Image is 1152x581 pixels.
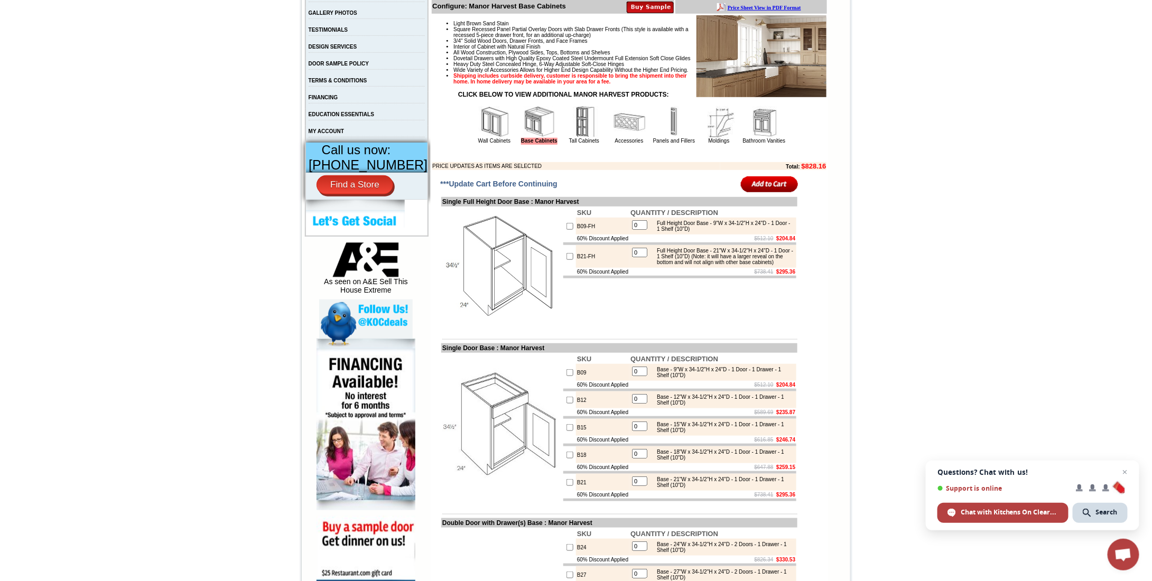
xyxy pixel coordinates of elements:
[524,106,555,138] img: Base Cabinets
[576,235,629,242] td: 60% Discount Applied
[577,209,591,217] b: SKU
[309,44,357,50] a: DESIGN SERVICES
[576,391,629,408] td: B12
[309,111,374,117] a: EDUCATION ESSENTIALS
[569,138,599,144] a: Tall Cabinets
[577,355,591,363] b: SKU
[743,138,786,144] a: Bathroom Vanities
[776,557,795,563] b: $330.53
[755,437,774,443] s: $616.85
[576,419,629,436] td: B15
[652,248,794,265] div: Full Height Door Base - 21"W x 34-1/2"H x 24"D - 1 Door - 1 Shelf (10"D) (Note: it will have a la...
[786,164,800,170] b: Total:
[755,409,774,415] s: $589.69
[776,409,795,415] b: $235.87
[309,78,367,83] a: TERMS & CONDITIONS
[576,381,629,389] td: 60% Discount Applied
[309,128,344,134] a: MY ACCOUNT
[708,138,729,144] a: Moldings
[653,138,695,144] a: Panels and Fillers
[776,269,795,275] b: $295.36
[441,518,797,528] td: Double Door with Drawer(s) Base : Manor Harvest
[615,138,644,144] a: Accessories
[577,530,591,538] b: SKU
[322,143,391,157] span: Call us now:
[652,421,794,433] div: Base - 15"W x 34-1/2"H x 24"D - 1 Door - 1 Drawer - 1 Shelf (10"D)
[576,364,629,381] td: B09
[319,242,413,299] div: As seen on A&E Sell This House Extreme
[755,557,774,563] s: $826.34
[652,569,794,580] div: Base - 27"W x 34-1/2"H x 24"D - 2 Doors - 1 Drawer - 1 Shelf (10"D)
[432,2,566,10] b: Configure: Manor Harvest Base Cabinets
[478,138,510,144] a: Wall Cabinets
[755,269,774,275] s: $738.41
[576,491,629,499] td: 60% Discount Applied
[696,15,826,97] img: Product Image
[658,106,690,138] img: Panels and Fillers
[802,162,826,170] b: $828.16
[652,367,794,378] div: Base - 9"W x 34-1/2"H x 24"D - 1 Door - 1 Drawer - 1 Shelf (10"D)
[124,48,151,59] td: Baycreek Gray
[12,2,86,11] a: Price Sheet View in PDF Format
[153,48,180,59] td: Bellmonte Maple
[453,38,587,44] span: 3/4" Solid Wood Doors, Drawer Fronts, and Face Frames
[652,476,794,488] div: Base - 21"W x 34-1/2"H x 24"D - 1 Door - 1 Drawer - 1 Shelf (10"D)
[309,61,369,67] a: DOOR SAMPLE POLICY
[458,91,669,98] strong: CLICK BELOW TO VIEW ADDITIONAL MANOR HARVEST PRODUCTS:
[652,220,794,232] div: Full Height Door Base - 9"W x 34-1/2"H x 24"D - 1 Door - 1 Shelf (10"D)
[776,382,795,388] b: $204.84
[576,436,629,444] td: 60% Discount Applied
[576,268,629,276] td: 60% Discount Applied
[755,382,774,388] s: $512.10
[442,368,561,487] img: Single Door Base
[755,236,774,241] s: $512.10
[576,245,629,268] td: B21-FH
[755,464,774,470] s: $647.88
[309,10,357,16] a: GALLERY PHOTOS
[91,48,123,60] td: [PERSON_NAME] White Shaker
[1073,503,1128,523] span: Search
[441,343,797,353] td: Single Door Base : Manor Harvest
[576,539,629,556] td: B24
[748,106,780,138] img: Bathroom Vanities
[453,44,541,50] span: Interior of Cabinet with Natural Finish
[309,95,338,100] a: FINANCING
[630,355,718,363] b: QUANTITY / DESCRIPTION
[441,197,797,207] td: Single Full Height Door Base : Manor Harvest
[453,67,688,73] span: Wide Variety of Accessories Allows for Higher End Design Capability Without the Higher End Pricing.
[453,26,689,38] span: Square Recessed Panel Partial Overlay Doors with Slab Drawer Fronts (This style is available with...
[630,530,718,538] b: QUANTITY / DESCRIPTION
[1096,508,1118,517] span: Search
[432,162,720,170] td: PRICE UPDATES AS ITEMS ARE SELECTED
[576,446,629,463] td: B18
[453,61,624,67] span: Heavy Duty Steel Concealed Hinge, 6-Way Adjustable Soft-Close Hinges
[614,106,645,138] img: Accessories
[453,50,610,55] span: All Wood Construction, Plywood Sides, Tops, Bottoms and Shelves
[453,73,687,85] strong: Shipping includes curbside delivery, customer is responsible to bring the shipment into their hom...
[755,492,774,498] s: $738.41
[937,484,1069,492] span: Support is online
[453,55,691,61] span: Dovetail Drawers with High Quality Epoxy Coated Steel Undermount Full Extension Soft Close Glides
[12,4,86,10] b: Price Sheet View in PDF Format
[317,175,393,194] a: Find a Store
[576,463,629,471] td: 60% Discount Applied
[1108,539,1139,570] a: Open chat
[703,106,735,138] img: Moldings
[440,180,558,188] span: ***Update Cart Before Continuing
[309,27,348,33] a: TESTIMONIALS
[479,106,510,138] img: Wall Cabinets
[576,408,629,416] td: 60% Discount Applied
[576,218,629,235] td: B09-FH
[521,138,558,145] a: Base Cabinets
[937,503,1069,523] span: Chat with Kitchens On Clearance
[453,21,509,26] span: Light Brown Sand Stain
[309,157,428,172] span: [PHONE_NUMBER]
[652,449,794,461] div: Base - 18"W x 34-1/2"H x 24"D - 1 Door - 1 Drawer - 1 Shelf (10"D)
